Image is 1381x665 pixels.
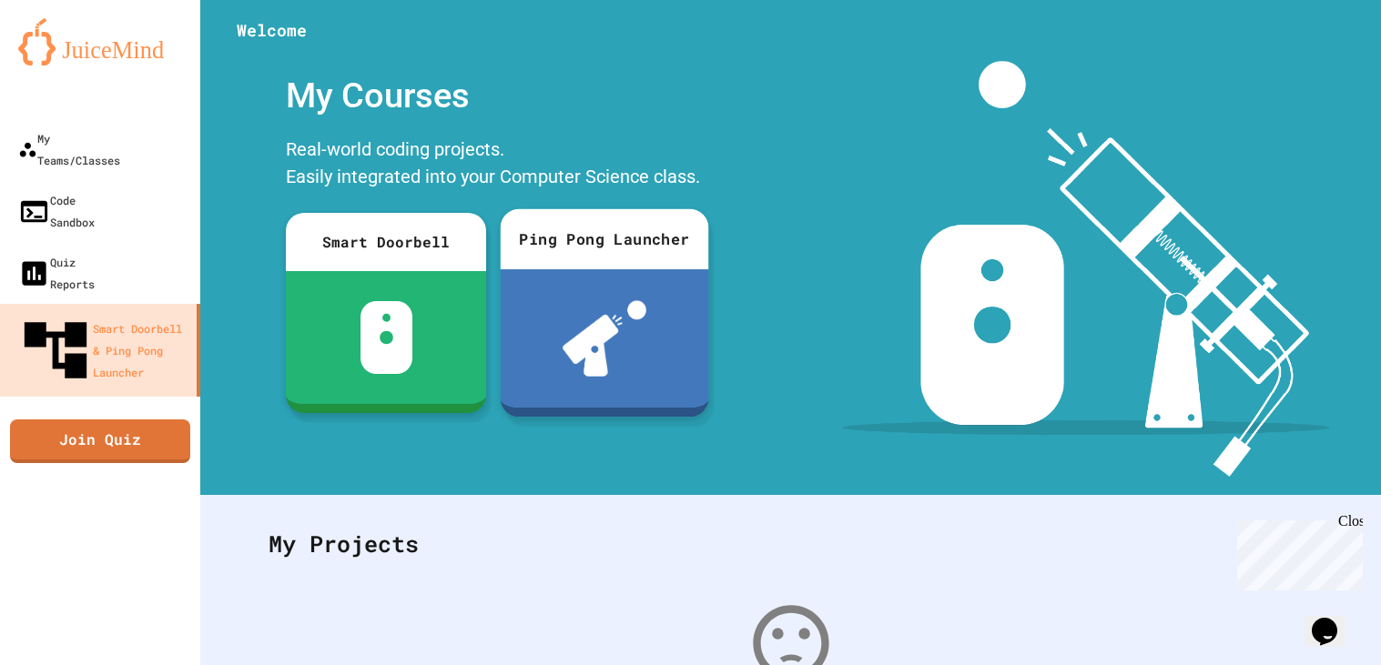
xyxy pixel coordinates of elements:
[842,61,1330,477] img: banner-image-my-projects.png
[360,301,412,374] img: sdb-white.svg
[563,300,646,376] img: ppl-with-ball.png
[7,7,126,116] div: Chat with us now!Close
[18,127,120,171] div: My Teams/Classes
[286,213,486,271] div: Smart Doorbell
[250,509,1331,579] div: My Projects
[18,189,95,233] div: Code Sandbox
[277,61,714,131] div: My Courses
[277,131,714,199] div: Real-world coding projects. Easily integrated into your Computer Science class.
[501,209,709,270] div: Ping Pong Launcher
[1230,513,1363,590] iframe: chat widget
[18,313,189,388] div: Smart Doorbell & Ping Pong Launcher
[18,18,182,65] img: logo-orange.svg
[18,251,95,295] div: Quiz Reports
[10,419,190,463] a: Join Quiz
[1305,592,1363,647] iframe: chat widget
